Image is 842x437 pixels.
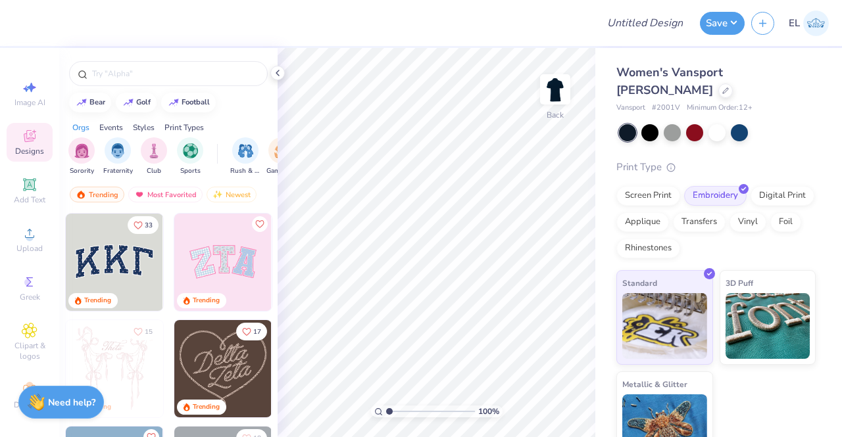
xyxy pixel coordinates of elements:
div: Orgs [72,122,89,133]
span: Upload [16,243,43,254]
div: Trending [193,296,220,306]
button: Like [236,323,267,340]
button: filter button [68,137,95,176]
span: EL [789,16,800,31]
div: filter for Club [141,137,167,176]
img: trend_line.gif [76,99,87,106]
button: filter button [103,137,133,176]
span: Decorate [14,400,45,410]
div: Trending [193,402,220,412]
img: Newest.gif [212,190,223,199]
button: filter button [177,137,203,176]
img: ead2b24a-117b-4488-9b34-c08fd5176a7b [271,320,368,417]
button: Like [128,216,159,234]
div: Trending [84,296,111,306]
div: bear [89,99,105,106]
div: filter for Game Day [266,137,297,176]
div: filter for Fraternity [103,137,133,176]
span: Fraternity [103,166,133,176]
img: Sports Image [183,143,198,158]
div: Digital Print [751,186,814,206]
img: 83dda5b0-2158-48ca-832c-f6b4ef4c4536 [66,320,163,417]
img: 3b9aba4f-e317-4aa7-a679-c95a879539bd [66,214,163,311]
div: Transfers [673,212,726,232]
div: Applique [616,212,669,232]
div: Back [547,109,564,121]
button: filter button [141,137,167,176]
span: Game Day [266,166,297,176]
button: filter button [266,137,297,176]
input: Try "Alpha" [91,67,259,80]
img: trending.gif [76,190,86,199]
img: Eric Liu [803,11,829,36]
div: golf [136,99,151,106]
span: Designs [15,146,44,156]
span: 15 [145,329,153,335]
span: Add Text [14,195,45,205]
span: 3D Puff [726,276,753,290]
button: Save [700,12,745,35]
span: Standard [622,276,657,290]
button: Like [128,323,159,340]
span: Club [147,166,161,176]
span: Image AI [14,97,45,108]
img: Fraternity Image [111,143,125,158]
div: filter for Rush & Bid [230,137,260,176]
button: football [161,93,216,112]
button: bear [69,93,111,112]
div: football [182,99,210,106]
img: 12710c6a-dcc0-49ce-8688-7fe8d5f96fe2 [174,320,272,417]
div: Events [99,122,123,133]
div: Most Favorited [128,187,203,202]
img: 3D Puff [726,293,810,359]
span: # 2001V [652,103,680,114]
div: Trending [70,187,124,202]
img: Rush & Bid Image [238,143,253,158]
img: Back [542,76,568,103]
div: filter for Sports [177,137,203,176]
img: trend_line.gif [123,99,134,106]
span: Clipart & logos [7,340,53,361]
span: Metallic & Glitter [622,377,687,391]
a: EL [789,11,829,36]
span: 100 % [478,405,499,417]
button: golf [116,93,157,112]
span: 33 [145,222,153,229]
span: Sorority [70,166,94,176]
img: d12a98c7-f0f7-4345-bf3a-b9f1b718b86e [162,320,260,417]
img: trend_line.gif [168,99,179,106]
span: Minimum Order: 12 + [687,103,753,114]
div: Newest [207,187,257,202]
button: filter button [230,137,260,176]
div: Rhinestones [616,239,680,258]
span: Vansport [616,103,645,114]
img: edfb13fc-0e43-44eb-bea2-bf7fc0dd67f9 [162,214,260,311]
div: filter for Sorority [68,137,95,176]
img: Game Day Image [274,143,289,158]
div: Embroidery [684,186,747,206]
img: Sorority Image [74,143,89,158]
div: Screen Print [616,186,680,206]
span: Women's Vansport [PERSON_NAME] [616,64,723,98]
button: Like [252,216,268,232]
span: 17 [253,329,261,335]
img: most_fav.gif [134,190,145,199]
img: Club Image [147,143,161,158]
img: Standard [622,293,707,359]
div: Vinyl [730,212,766,232]
span: Greek [20,292,40,302]
img: 9980f5e8-e6a1-4b4a-8839-2b0e9349023c [174,214,272,311]
div: Styles [133,122,155,133]
span: Sports [180,166,201,176]
input: Untitled Design [597,10,693,36]
div: Foil [770,212,801,232]
div: Print Type [616,160,816,175]
strong: Need help? [48,396,95,409]
img: 5ee11766-d822-42f5-ad4e-763472bf8dcf [271,214,368,311]
div: Print Types [164,122,204,133]
span: Rush & Bid [230,166,260,176]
